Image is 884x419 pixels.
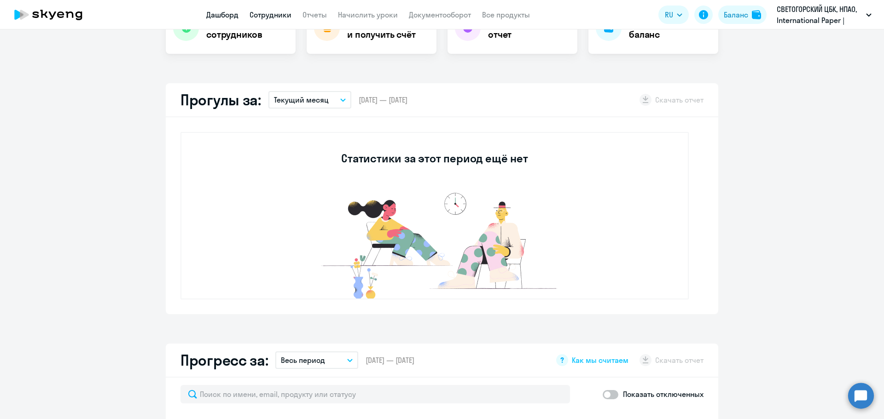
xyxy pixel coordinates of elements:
[623,389,704,400] p: Показать отключенных
[180,351,268,369] h2: Прогресс за:
[658,6,689,24] button: RU
[724,9,748,20] div: Баланс
[718,6,767,24] button: Балансbalance
[250,10,291,19] a: Сотрудники
[274,94,329,105] p: Текущий месяц
[275,351,358,369] button: Весь период
[772,4,876,26] button: СВЕТОГОРСКИЙ ЦБК, НПАО, International Paper | Sylvamo (ПРЕДОПЛАТА)
[359,95,407,105] span: [DATE] — [DATE]
[482,10,530,19] a: Все продукты
[752,10,761,19] img: balance
[366,355,414,365] span: [DATE] — [DATE]
[777,4,862,26] p: СВЕТОГОРСКИЙ ЦБК, НПАО, International Paper | Sylvamo (ПРЕДОПЛАТА)
[268,91,351,109] button: Текущий месяц
[572,355,628,365] span: Как мы считаем
[665,9,673,20] span: RU
[409,10,471,19] a: Документооборот
[341,151,528,166] h3: Статистики за этот период ещё нет
[180,91,261,109] h2: Прогулы за:
[338,10,398,19] a: Начислить уроки
[302,10,327,19] a: Отчеты
[297,188,573,298] img: no-data
[180,385,570,403] input: Поиск по имени, email, продукту или статусу
[281,355,325,366] p: Весь период
[206,10,238,19] a: Дашборд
